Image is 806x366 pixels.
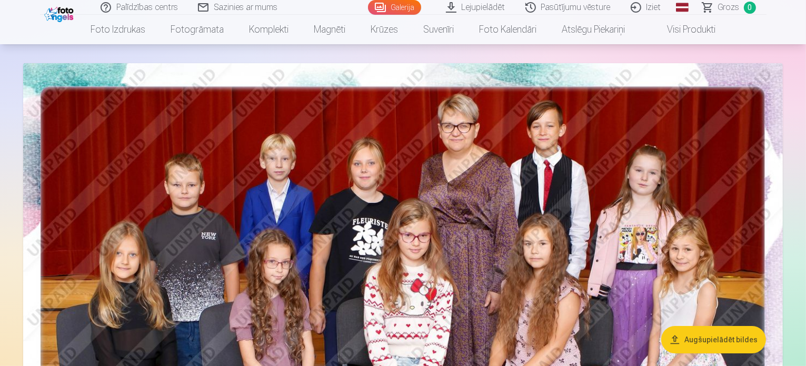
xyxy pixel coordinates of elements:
a: Magnēti [301,15,358,44]
button: Augšupielādēt bildes [661,326,766,353]
img: /fa1 [44,4,76,22]
a: Krūzes [358,15,411,44]
a: Fotogrāmata [158,15,236,44]
span: 0 [744,2,756,14]
a: Foto izdrukas [78,15,158,44]
a: Suvenīri [411,15,466,44]
span: Grozs [718,1,740,14]
a: Visi produkti [638,15,728,44]
a: Foto kalendāri [466,15,549,44]
a: Atslēgu piekariņi [549,15,638,44]
a: Komplekti [236,15,301,44]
